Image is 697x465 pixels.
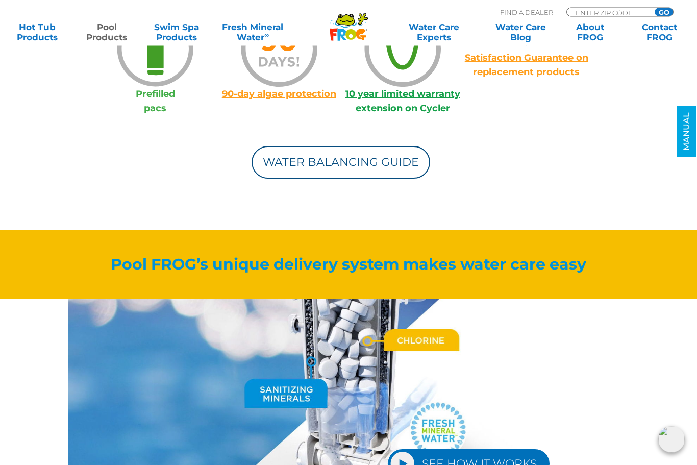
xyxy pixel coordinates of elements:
a: Swim SpaProducts [150,22,204,42]
a: AboutFROG [563,22,617,42]
a: Water Balancing Guide [252,146,430,179]
h2: Pool FROG’s unique delivery system makes water care easy [68,256,629,274]
input: GO [655,8,673,16]
a: Water CareExperts [390,22,478,42]
a: 90-day algae protection [222,89,336,100]
a: MANUAL [677,107,696,157]
a: Hot TubProducts [10,22,64,42]
img: openIcon [658,426,685,453]
input: Zip Code Form [575,8,643,17]
a: Fresh MineralWater∞ [219,22,287,42]
a: PoolProducts [80,22,134,42]
p: Find A Dealer [500,8,553,17]
img: icon-prefilled-packs-green [117,11,193,87]
a: 10 year limited warranty extension on Cycler [345,89,460,114]
img: 90-Day Prevention — Icon for Long-Lasting Pool Water Protection [241,11,317,87]
a: ContactFROG [633,22,687,42]
sup: ∞ [264,31,269,39]
img: icon-lifetime-warranty-green [364,11,441,87]
a: Water CareBlog [493,22,547,42]
p: Prefilled pacs [93,87,217,116]
a: Satisfaction Guarantee on replacement products [465,53,588,78]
